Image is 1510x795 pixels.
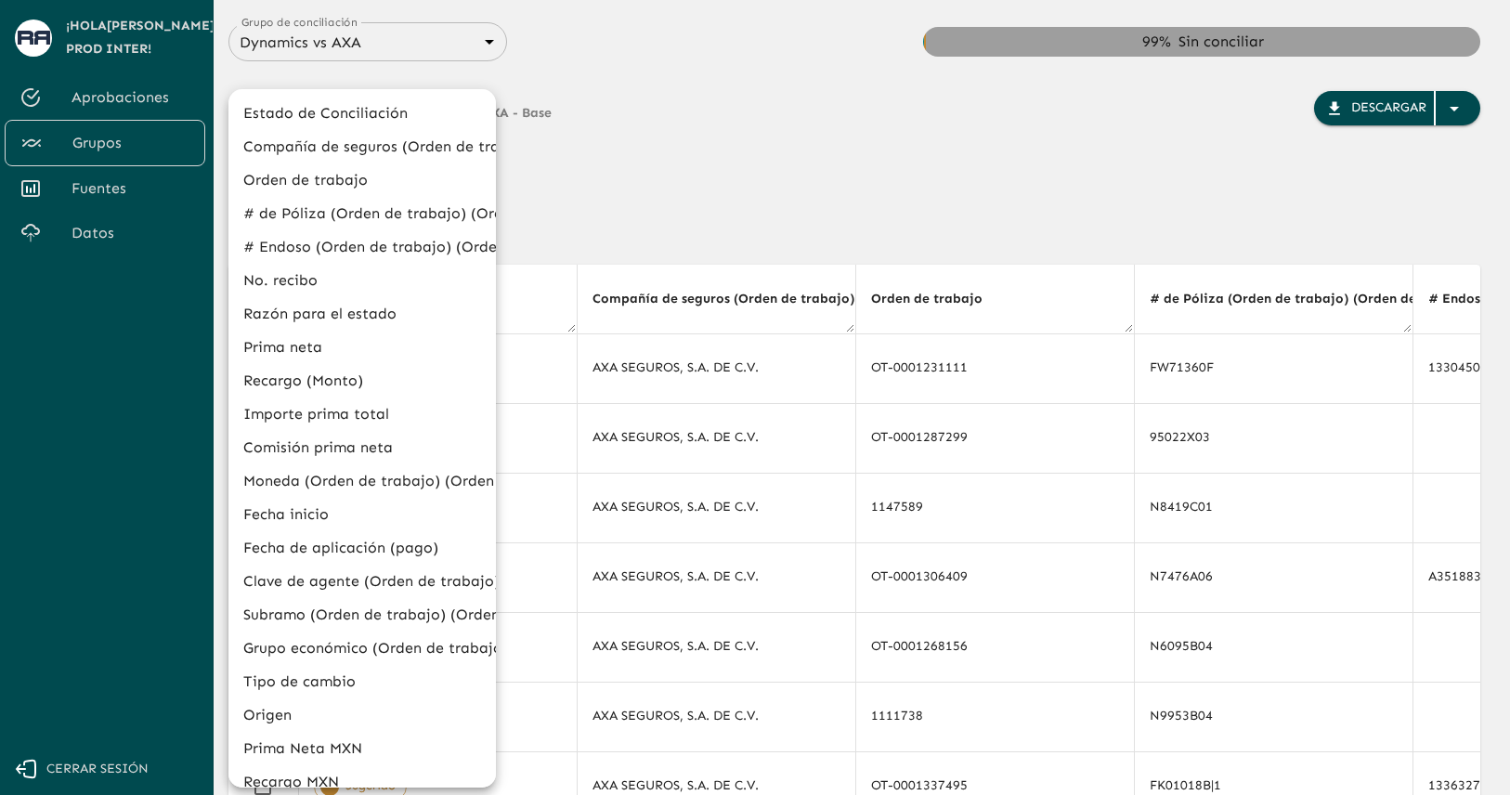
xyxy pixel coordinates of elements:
[228,197,496,230] li: # de Póliza (Orden de trabajo) (Orden de trabajo)
[228,531,496,565] li: Fecha de aplicación (pago)
[228,632,496,665] li: Grupo económico (Orden de trabajo) (Orden de trabajo)
[228,665,496,698] li: Tipo de cambio
[228,97,496,130] li: Estado de Conciliación
[228,698,496,732] li: Origen
[228,297,496,331] li: Razón para el estado
[228,431,496,464] li: Comisión prima neta
[228,397,496,431] li: Importe prima total
[228,732,496,765] li: Prima Neta MXN
[228,230,496,264] li: # Endoso (Orden de trabajo) (Orden de trabajo)
[228,130,496,163] li: Compañía de seguros (Orden de trabajo) (Orden de trabajo)
[228,331,496,364] li: Prima neta
[228,565,496,598] li: Clave de agente (Orden de trabajo) (Orden de trabajo)
[228,364,496,397] li: Recargo (Monto)
[228,598,496,632] li: Subramo (Orden de trabajo) (Orden de trabajo)
[228,163,496,197] li: Orden de trabajo
[228,464,496,498] li: Moneda (Orden de trabajo) (Orden de trabajo)
[228,498,496,531] li: Fecha inicio
[228,264,496,297] li: No. recibo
